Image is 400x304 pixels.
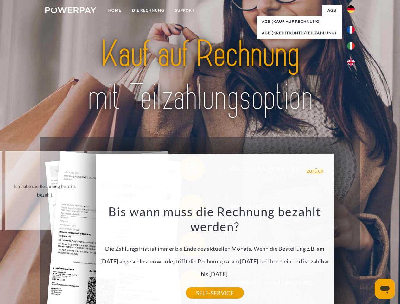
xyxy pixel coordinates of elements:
[99,204,330,293] div: Die Zahlungsfrist ist immer bis Ende des aktuellen Monats. Wenn die Bestellung z.B. am [DATE] abg...
[127,5,170,16] a: DIE RECHNUNG
[99,204,330,234] h3: Bis wann muss die Rechnung bezahlt werden?
[45,7,96,13] img: logo-powerpay-white.svg
[103,5,127,16] a: Home
[170,5,200,16] a: SUPPORT
[347,5,355,13] img: de
[347,26,355,34] img: fr
[322,5,342,16] a: agb
[9,182,80,199] div: Ich habe die Rechnung bereits bezahlt
[257,27,342,39] a: AGB (Kreditkonto/Teilzahlung)
[186,287,244,299] a: SELF-SERVICE
[347,59,355,66] img: en
[257,16,342,27] a: AGB (Kauf auf Rechnung)
[375,279,395,299] iframe: Schaltfläche zum Öffnen des Messaging-Fensters
[347,42,355,50] img: it
[307,168,323,173] a: zurück
[60,30,340,121] img: title-powerpay_de.svg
